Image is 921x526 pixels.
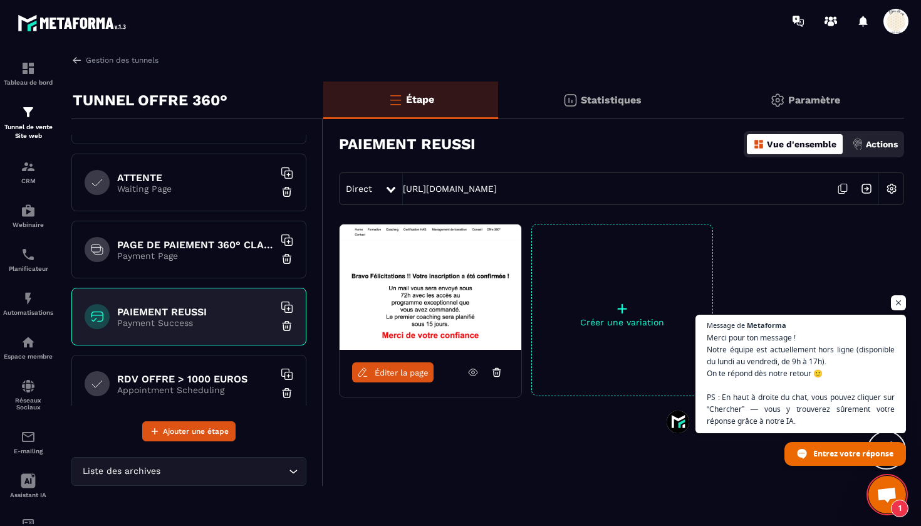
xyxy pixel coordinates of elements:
[855,177,878,201] img: arrow-next.bcc2205e.svg
[281,320,293,332] img: trash
[3,177,53,184] p: CRM
[21,247,36,262] img: scheduler
[3,238,53,281] a: schedulerschedulerPlanificateur
[142,421,236,441] button: Ajouter une étape
[281,186,293,198] img: trash
[163,465,286,478] input: Search for option
[21,203,36,218] img: automations
[3,397,53,411] p: Réseaux Sociaux
[18,11,130,34] img: logo
[3,265,53,272] p: Planificateur
[403,184,497,194] a: [URL][DOMAIN_NAME]
[788,94,840,106] p: Paramètre
[117,373,274,385] h6: RDV OFFRE > 1000 EUROS
[3,194,53,238] a: automationsautomationsWebinaire
[707,332,895,427] span: Merci pour ton message ! Notre équipe est actuellement hors ligne (disponible du lundi au vendred...
[532,300,712,317] p: +
[375,368,429,377] span: Éditer la page
[340,224,521,350] img: image
[767,139,836,149] p: Vue d'ensemble
[813,443,893,465] span: Entrez votre réponse
[117,306,274,318] h6: PAIEMENT REUSSI
[3,281,53,325] a: automationsautomationsAutomatisations
[891,500,908,517] span: 1
[3,221,53,228] p: Webinaire
[281,253,293,265] img: trash
[71,55,159,66] a: Gestion des tunnels
[3,448,53,455] p: E-mailing
[3,420,53,464] a: emailemailE-mailing
[352,362,434,382] a: Éditer la page
[3,51,53,95] a: formationformationTableau de bord
[3,123,53,140] p: Tunnel de vente Site web
[3,353,53,360] p: Espace membre
[339,135,476,153] h3: PAIEMENT REUSSI
[868,476,906,513] div: Ouvrir le chat
[346,184,372,194] span: Direct
[707,322,745,329] span: Message de
[3,79,53,86] p: Tableau de bord
[770,93,785,108] img: setting-gr.5f69749f.svg
[117,239,274,251] h6: PAGE DE PAIEMENT 360° CLASSIQUE
[852,139,863,150] img: actions.d6e523a2.png
[753,139,764,150] img: dashboard-orange.40269519.svg
[71,55,83,66] img: arrow
[747,322,786,329] span: Metaforma
[3,150,53,194] a: formationformationCRM
[21,291,36,306] img: automations
[3,369,53,420] a: social-networksocial-networkRéseaux Sociaux
[117,251,274,261] p: Payment Page
[117,318,274,328] p: Payment Success
[21,61,36,76] img: formation
[21,335,36,350] img: automations
[388,92,403,107] img: bars-o.4a397970.svg
[3,95,53,150] a: formationformationTunnel de vente Site web
[281,387,293,399] img: trash
[163,425,229,438] span: Ajouter une étape
[406,93,434,105] p: Étape
[21,429,36,444] img: email
[21,159,36,174] img: formation
[21,105,36,120] img: formation
[581,94,642,106] p: Statistiques
[3,492,53,498] p: Assistant IA
[80,465,163,478] span: Liste des archives
[3,464,53,508] a: Assistant IA
[880,177,903,201] img: setting-w.858f3a88.svg
[117,184,274,194] p: Waiting Page
[532,317,712,327] p: Créer une variation
[866,139,898,149] p: Actions
[71,457,306,486] div: Search for option
[563,93,578,108] img: stats.20deebd0.svg
[73,88,227,113] p: TUNNEL OFFRE 360°
[117,172,274,184] h6: ATTENTE
[3,309,53,316] p: Automatisations
[3,325,53,369] a: automationsautomationsEspace membre
[117,385,274,395] p: Appointment Scheduling
[21,379,36,394] img: social-network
